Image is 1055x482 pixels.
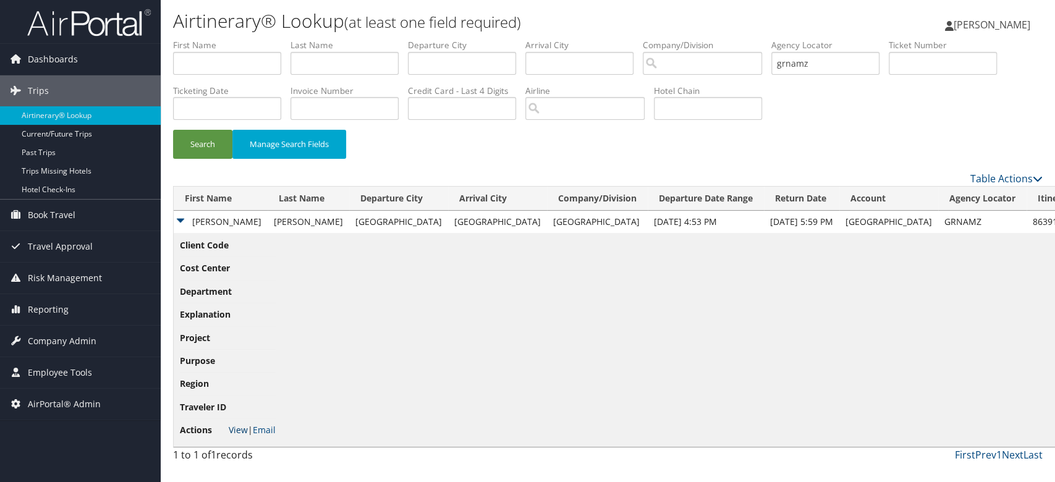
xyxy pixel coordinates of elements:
[28,75,49,106] span: Trips
[654,85,771,97] label: Hotel Chain
[764,211,839,233] td: [DATE] 5:59 PM
[954,18,1030,32] span: [PERSON_NAME]
[764,187,839,211] th: Return Date: activate to sort column ascending
[28,294,69,325] span: Reporting
[938,211,1027,233] td: GRNAMZ
[180,423,226,437] span: Actions
[28,231,93,262] span: Travel Approval
[28,389,101,420] span: AirPortal® Admin
[839,211,938,233] td: [GEOGRAPHIC_DATA]
[996,448,1002,462] a: 1
[648,187,764,211] th: Departure Date Range: activate to sort column descending
[173,130,232,159] button: Search
[290,39,408,51] label: Last Name
[344,12,521,32] small: (at least one field required)
[180,285,232,298] span: Department
[28,357,92,388] span: Employee Tools
[180,331,226,345] span: Project
[448,211,547,233] td: [GEOGRAPHIC_DATA]
[643,39,771,51] label: Company/Division
[232,130,346,159] button: Manage Search Fields
[174,187,268,211] th: First Name: activate to sort column ascending
[547,211,648,233] td: [GEOGRAPHIC_DATA]
[253,424,276,436] a: Email
[173,447,376,468] div: 1 to 1 of records
[173,85,290,97] label: Ticketing Date
[268,211,349,233] td: [PERSON_NAME]
[1002,448,1023,462] a: Next
[448,187,547,211] th: Arrival City: activate to sort column ascending
[290,85,408,97] label: Invoice Number
[180,239,229,252] span: Client Code
[938,187,1027,211] th: Agency Locator: activate to sort column ascending
[970,172,1043,185] a: Table Actions
[174,211,268,233] td: [PERSON_NAME]
[268,187,349,211] th: Last Name: activate to sort column ascending
[173,8,753,34] h1: Airtinerary® Lookup
[229,424,276,436] span: |
[180,354,226,368] span: Purpose
[547,187,648,211] th: Company/Division
[889,39,1006,51] label: Ticket Number
[945,6,1043,43] a: [PERSON_NAME]
[839,187,938,211] th: Account: activate to sort column ascending
[27,8,151,37] img: airportal-logo.png
[180,400,226,414] span: Traveler ID
[525,39,643,51] label: Arrival City
[180,308,231,321] span: Explanation
[229,424,248,436] a: View
[648,211,764,233] td: [DATE] 4:53 PM
[173,39,290,51] label: First Name
[28,326,96,357] span: Company Admin
[525,85,654,97] label: Airline
[28,44,78,75] span: Dashboards
[28,263,102,294] span: Risk Management
[180,377,226,391] span: Region
[180,261,230,275] span: Cost Center
[1023,448,1043,462] a: Last
[28,200,75,230] span: Book Travel
[349,187,448,211] th: Departure City: activate to sort column ascending
[771,39,889,51] label: Agency Locator
[349,211,448,233] td: [GEOGRAPHIC_DATA]
[408,85,525,97] label: Credit Card - Last 4 Digits
[975,448,996,462] a: Prev
[955,448,975,462] a: First
[211,448,216,462] span: 1
[408,39,525,51] label: Departure City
